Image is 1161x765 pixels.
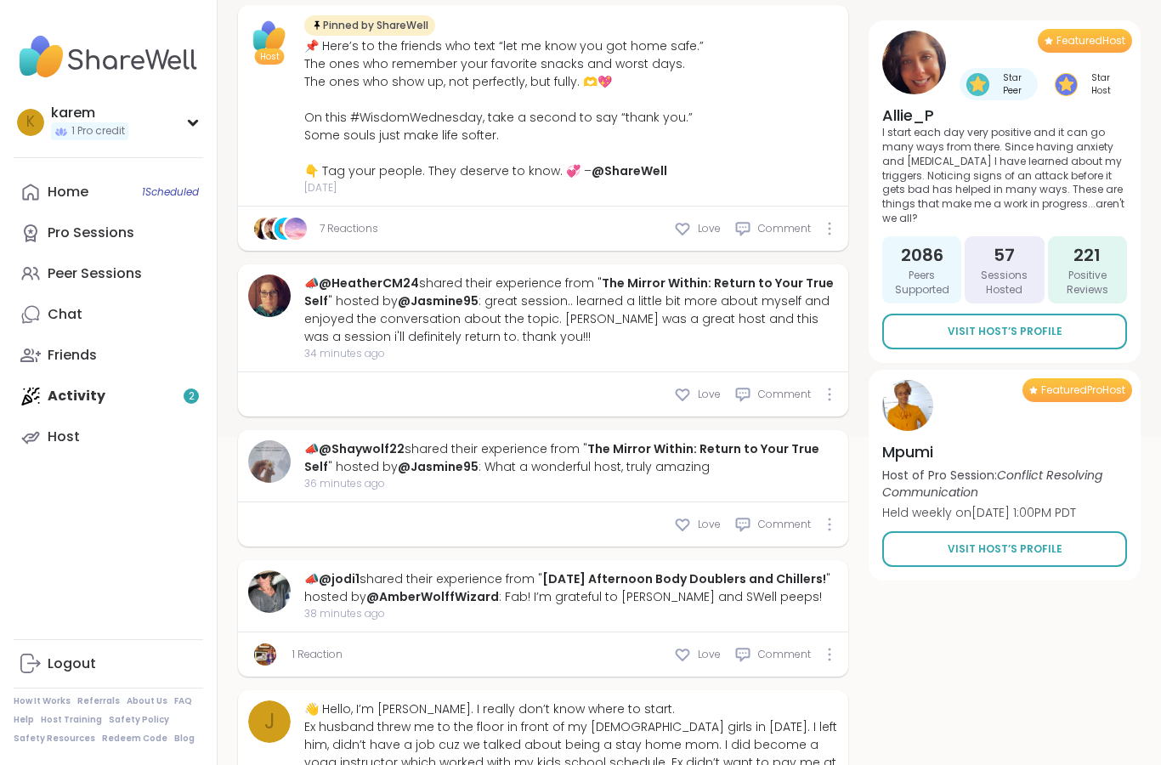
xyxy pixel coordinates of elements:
a: 1 Reaction [292,647,343,662]
a: @Jasmine95 [398,292,479,309]
img: ShareWell Nav Logo [14,27,203,87]
a: Safety Resources [14,733,95,745]
p: I start each day very positive and it can go many ways from there. Since having anxiety and [MEDI... [882,126,1127,226]
div: 📌 Here’s to the friends who text “let me know you got home safe.” The ones who remember your favo... [304,37,704,180]
a: Host [14,416,203,457]
div: 📣 shared their experience from " " hosted by : great session.. learned a little bit more about my... [304,275,838,346]
i: Conflict Resolving Communication [882,467,1102,501]
a: @ShareWell [592,162,667,179]
img: Allie_P [882,31,946,94]
span: Love [698,517,721,532]
div: Peer Sessions [48,264,142,283]
img: Mpumi [882,380,933,431]
p: Held weekly on [DATE] 1:00PM PDT [882,504,1127,521]
a: @AmberWolffWizard [366,588,499,605]
img: jodi1 [248,570,291,613]
div: 📣 shared their experience from " " hosted by : Fab! I’m grateful to [PERSON_NAME] and SWell peeps! [304,570,838,606]
img: Britters [264,218,286,240]
a: Visit Host’s Profile [882,314,1127,349]
img: Charlie_Lovewitch [254,218,276,240]
img: HeatherCM24 [248,275,291,317]
span: Comment [758,647,811,662]
a: Pro Sessions [14,212,203,253]
a: FAQ [174,695,192,707]
span: Sessions Hosted [971,269,1037,297]
img: Star Peer [966,73,989,96]
img: Shaywolf22 [248,440,291,483]
span: Star Peer [993,71,1031,97]
div: Logout [48,654,96,673]
a: The Mirror Within: Return to Your True Self [304,275,834,309]
div: Pro Sessions [48,224,134,242]
span: Visit Host’s Profile [948,324,1062,339]
img: 0tterly [275,218,297,240]
a: Visit Host’s Profile [882,531,1127,567]
a: Friends [14,335,203,376]
p: Host of Pro Session: [882,467,1127,501]
span: 34 minutes ago [304,346,838,361]
div: Pinned by ShareWell [304,15,435,36]
a: Redeem Code [102,733,167,745]
span: k [26,111,35,133]
span: 38 minutes ago [304,606,838,621]
img: CharIotte [285,218,307,240]
div: Friends [48,346,97,365]
span: Star Host [1081,71,1120,97]
a: @HeatherCM24 [319,275,419,292]
a: [DATE] Afternoon Body Doublers and Chillers! [542,570,826,587]
a: About Us [127,695,167,707]
span: 1 Scheduled [142,185,199,199]
span: Comment [758,221,811,236]
a: Home1Scheduled [14,172,203,212]
a: How It Works [14,695,71,707]
div: Chat [48,305,82,324]
span: 221 [1073,243,1101,267]
span: [DATE] [304,180,704,195]
a: @jodi1 [319,570,360,587]
a: Blog [174,733,195,745]
img: ShareWell [248,15,291,58]
a: j [248,700,291,743]
a: Logout [14,643,203,684]
span: Visit Host’s Profile [948,541,1062,557]
span: Host [260,50,280,63]
span: Featured Host [1056,34,1125,48]
a: The Mirror Within: Return to Your True Self [304,440,819,475]
div: karem [51,104,128,122]
div: Host [48,428,80,446]
span: j [264,706,275,737]
a: 7 Reactions [320,221,378,236]
span: Featured Pro Host [1041,383,1125,397]
a: @Jasmine95 [398,458,479,475]
span: Love [698,387,721,402]
h4: Allie_P [882,105,1127,126]
a: Host Training [41,714,102,726]
span: Peers Supported [889,269,954,297]
a: Peer Sessions [14,253,203,294]
span: Comment [758,517,811,532]
a: Safety Policy [109,714,169,726]
span: Positive Reviews [1055,269,1120,297]
a: Help [14,714,34,726]
span: 36 minutes ago [304,476,838,491]
span: 1 Pro credit [71,124,125,139]
div: Home [48,183,88,201]
span: Comment [758,387,811,402]
a: @Shaywolf22 [319,440,405,457]
h4: Mpumi [882,441,1127,462]
div: 📣 shared their experience from " " hosted by : What a wonderful host, truly amazing [304,440,838,476]
a: Referrals [77,695,120,707]
a: Chat [14,294,203,335]
span: 2086 [901,243,943,267]
span: Love [698,647,721,662]
span: 57 [994,243,1015,267]
span: Love [698,221,721,236]
img: AmberWolffWizard [254,643,276,666]
img: Star Host [1055,73,1078,96]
